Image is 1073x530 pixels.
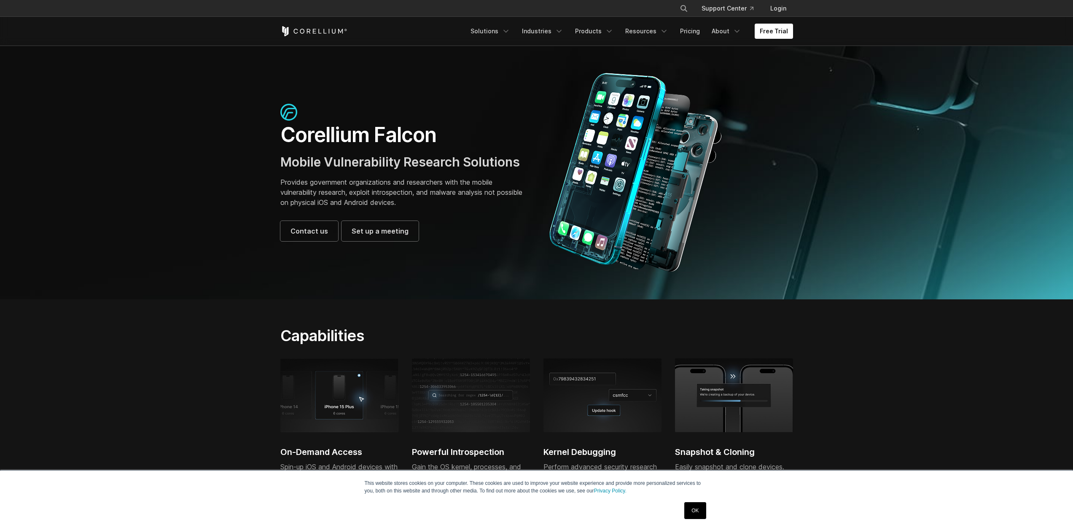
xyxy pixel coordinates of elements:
h2: On-Demand Access [280,446,398,458]
span: Mobile Vulnerability Research Solutions [280,154,520,169]
a: Resources [620,24,673,39]
a: Products [570,24,619,39]
img: Corellium_Falcon Hero 1 [545,73,726,272]
a: Contact us [280,221,338,241]
a: Login [764,1,793,16]
img: iPhone 15 Plus; 6 cores [280,358,398,432]
h2: Snapshot & Cloning [675,446,793,458]
a: OK [684,502,706,519]
button: Search [676,1,691,16]
a: Corellium Home [280,26,347,36]
div: Navigation Menu [670,1,793,16]
a: Industries [517,24,568,39]
div: Navigation Menu [465,24,793,39]
a: Pricing [675,24,705,39]
div: Gain the OS kernel, processes, and subsystem I/O visibility. View logs, filesystems, system calls... [412,462,530,522]
h1: Corellium Falcon [280,122,528,148]
h2: Capabilities [280,326,616,345]
a: Solutions [465,24,515,39]
a: Privacy Policy. [594,488,627,494]
span: Contact us [290,226,328,236]
h2: Kernel Debugging [543,446,662,458]
a: Set up a meeting [342,221,419,241]
img: falcon-icon [280,104,297,121]
span: Set up a meeting [352,226,409,236]
img: Coding illustration [412,358,530,432]
img: Process of taking snapshot and creating a backup of the iPhone virtual device. [675,358,793,432]
img: Kernel debugging, update hook [543,358,662,432]
a: About [707,24,746,39]
h2: Powerful Introspection [412,446,530,458]
a: Free Trial [755,24,793,39]
a: Support Center [695,1,760,16]
p: Provides government organizations and researchers with the mobile vulnerability research, exploit... [280,177,528,207]
p: This website stores cookies on your computer. These cookies are used to improve your website expe... [365,479,709,495]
